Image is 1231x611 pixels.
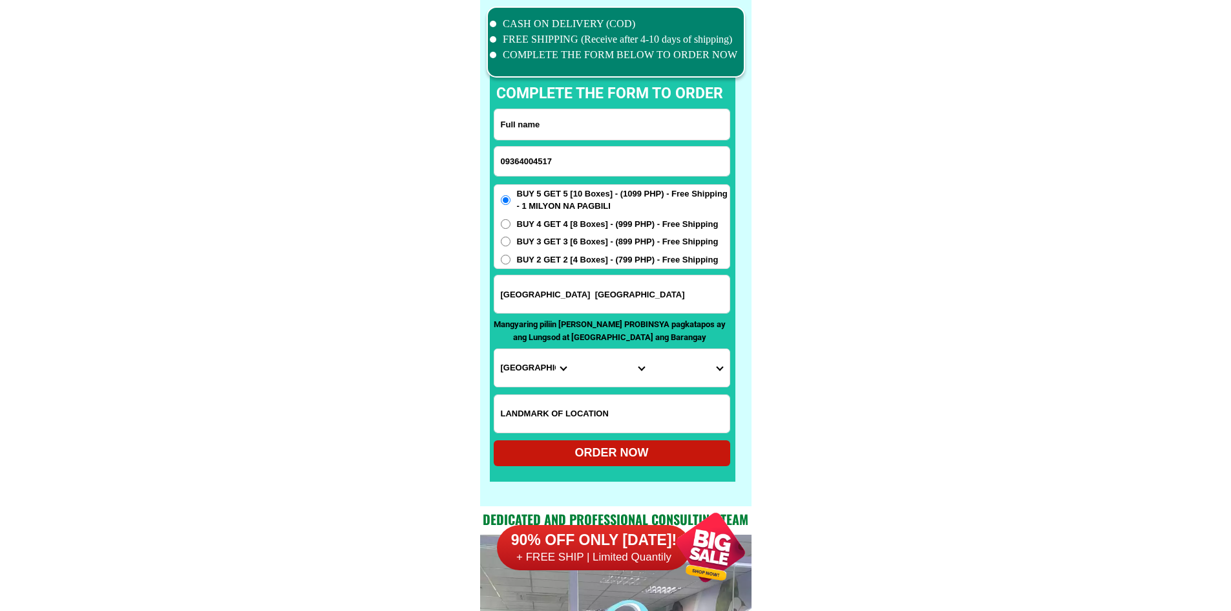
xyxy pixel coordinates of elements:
[651,349,729,387] select: Select commune
[517,253,719,266] span: BUY 2 GET 2 [4 Boxes] - (799 PHP) - Free Shipping
[497,550,691,564] h6: + FREE SHIP | Limited Quantily
[483,83,736,105] p: complete the form to order
[494,444,730,462] div: ORDER NOW
[490,32,738,47] li: FREE SHIPPING (Receive after 4-10 days of shipping)
[501,219,510,229] input: BUY 4 GET 4 [8 Boxes] - (999 PHP) - Free Shipping
[494,147,730,176] input: Input phone_number
[494,318,726,343] p: Mangyaring piliin [PERSON_NAME] PROBINSYA pagkatapos ay ang Lungsod at [GEOGRAPHIC_DATA] ang Bara...
[494,109,730,140] input: Input full_name
[494,349,573,387] select: Select province
[494,395,730,433] input: Input LANDMARKOFLOCATION
[501,237,510,246] input: BUY 3 GET 3 [6 Boxes] - (899 PHP) - Free Shipping
[501,255,510,264] input: BUY 2 GET 2 [4 Boxes] - (799 PHP) - Free Shipping
[497,531,691,550] h6: 90% OFF ONLY [DATE]!
[517,218,719,231] span: BUY 4 GET 4 [8 Boxes] - (999 PHP) - Free Shipping
[480,509,752,529] h2: Dedicated and professional consulting team
[490,47,738,63] li: COMPLETE THE FORM BELOW TO ORDER NOW
[517,188,730,213] span: BUY 5 GET 5 [10 Boxes] - (1099 PHP) - Free Shipping - 1 MILYON NA PAGBILI
[490,16,738,32] li: CASH ON DELIVERY (COD)
[573,349,651,387] select: Select district
[501,195,510,205] input: BUY 5 GET 5 [10 Boxes] - (1099 PHP) - Free Shipping - 1 MILYON NA PAGBILI
[494,275,730,313] input: Input address
[517,235,719,248] span: BUY 3 GET 3 [6 Boxes] - (899 PHP) - Free Shipping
